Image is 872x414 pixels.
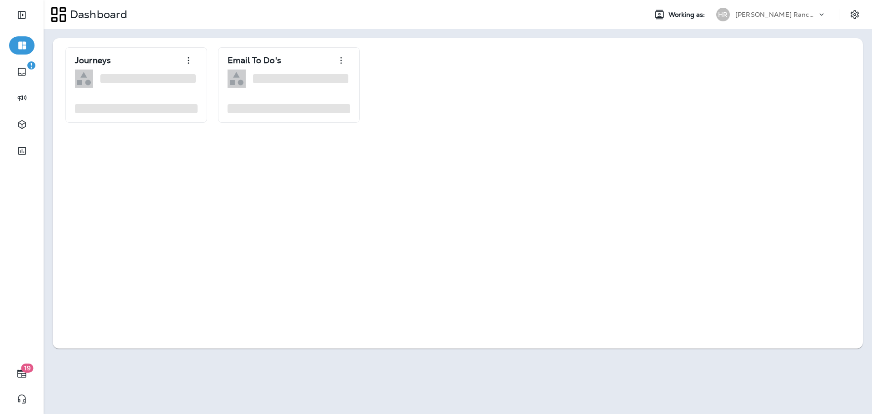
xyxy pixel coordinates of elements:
div: HR [716,8,730,21]
p: Email To Do's [228,56,281,65]
p: [PERSON_NAME] Ranch Golf Club [735,11,817,18]
p: Dashboard [66,8,127,21]
span: 19 [21,364,34,373]
p: Journeys [75,56,111,65]
button: Settings [847,6,863,23]
span: Working as: [669,11,707,19]
button: Expand Sidebar [9,6,35,24]
button: 19 [9,364,35,383]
